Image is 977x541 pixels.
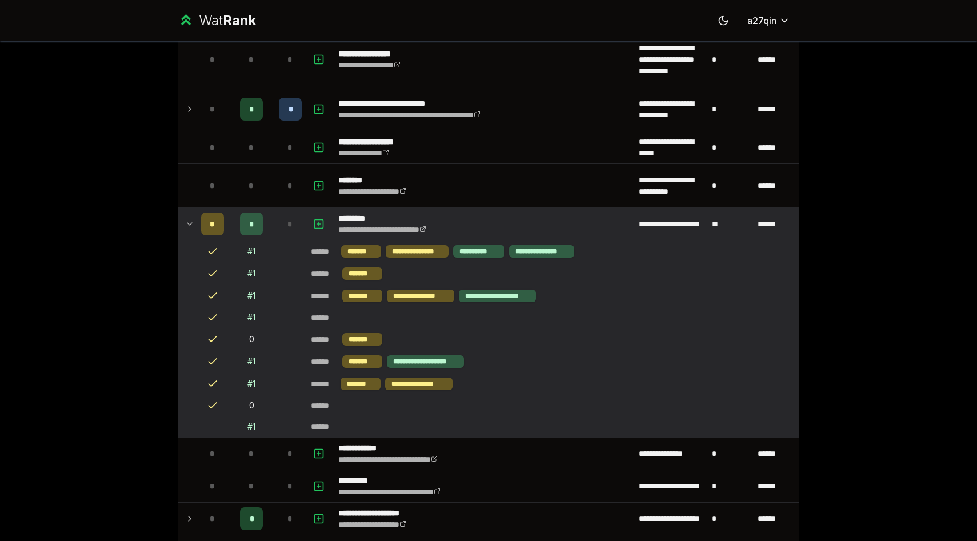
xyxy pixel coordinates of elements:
td: 0 [229,328,274,350]
div: # 1 [247,312,255,323]
div: Wat [199,11,256,30]
td: 0 [229,395,274,416]
div: # 1 [247,290,255,302]
div: # 1 [247,378,255,390]
div: # 1 [247,246,255,257]
span: a27qin [747,14,776,27]
button: a27qin [738,10,799,31]
span: Rank [223,12,256,29]
div: # 1 [247,421,255,432]
div: # 1 [247,356,255,367]
a: WatRank [178,11,256,30]
div: # 1 [247,268,255,279]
